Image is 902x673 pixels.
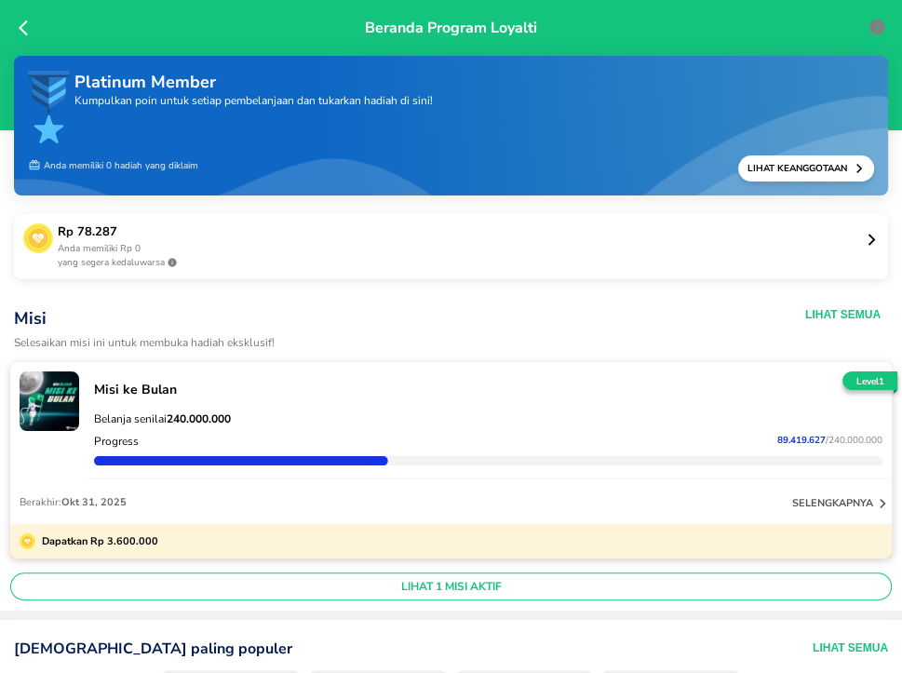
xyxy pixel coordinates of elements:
p: [DEMOGRAPHIC_DATA] paling populer [14,639,292,659]
span: / 240.000.000 [826,434,882,447]
p: Rp 78.287 [58,223,865,242]
p: yang segera kedaluwarsa [58,256,865,270]
p: Progress [94,434,139,449]
p: Level 1 [839,375,901,389]
p: Lihat Keanggotaan [747,162,854,175]
p: selengkapnya [792,496,873,510]
p: Berakhir: [20,495,127,509]
p: Misi [14,307,662,330]
p: Beranda Program Loyalti [365,17,537,115]
button: Lihat Semua [805,307,881,322]
p: Dapatkan Rp 3.600.000 [35,533,158,549]
img: mission-21100 [20,371,79,431]
p: Platinum Member [74,70,433,95]
button: Lihat Semua [813,639,888,659]
button: LIHAT 1 MISI AKTIF [10,572,892,600]
p: Kumpulkan poin untuk setiap pembelanjaan dan tukarkan hadiah di sini! [74,95,433,106]
span: LIHAT 1 MISI AKTIF [19,579,883,594]
p: Misi ke Bulan [94,381,882,398]
p: Selesaikan misi ini untuk membuka hadiah eksklusif! [14,337,662,349]
button: selengkapnya [792,494,892,513]
p: Anda memiliki Rp 0 [58,242,865,256]
span: 89.419.627 [777,434,826,447]
p: Anda memiliki 0 hadiah yang diklaim [28,155,198,182]
strong: 240.000.000 [167,411,231,426]
span: Belanja senilai [94,411,231,426]
span: Okt 31, 2025 [61,495,127,509]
